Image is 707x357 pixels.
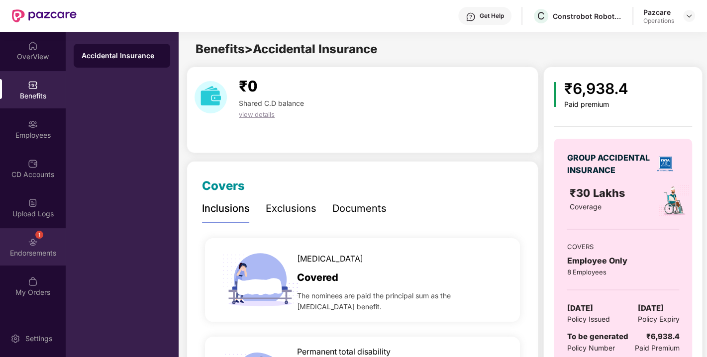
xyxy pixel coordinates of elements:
[10,334,20,344] img: svg+xml;base64,PHN2ZyBpZD0iU2V0dGluZy0yMHgyMCIgeG1sbnM9Imh0dHA6Ly93d3cudzMub3JnLzIwMDAvc3ZnIiB3aW...
[567,255,679,267] div: Employee Only
[195,81,227,113] img: download
[567,344,614,352] span: Policy Number
[28,41,38,51] img: svg+xml;base64,PHN2ZyBpZD0iSG9tZSIgeG1sbnM9Imh0dHA6Ly93d3cudzMub3JnLzIwMDAvc3ZnIiB3aWR0aD0iMjAiIG...
[643,17,674,25] div: Operations
[567,314,609,325] span: Policy Issued
[332,201,387,216] div: Documents
[658,184,690,217] img: policyIcon
[553,11,622,21] div: Constrobot Robotics Private Limited
[564,77,628,100] div: ₹6,938.4
[28,159,38,169] img: svg+xml;base64,PHN2ZyBpZD0iQ0RfQWNjb3VudHMiIGRhdGEtbmFtZT0iQ0QgQWNjb3VudHMiIHhtbG5zPSJodHRwOi8vd3...
[35,231,43,239] div: 1
[570,202,602,211] span: Coverage
[637,302,663,314] span: [DATE]
[685,12,693,20] img: svg+xml;base64,PHN2ZyBpZD0iRHJvcGRvd24tMzJ4MzIiIHhtbG5zPSJodHRwOi8vd3d3LnczLm9yZy8yMDAwL3N2ZyIgd2...
[202,177,245,195] div: Covers
[570,186,628,199] span: ₹30 Lakhs
[297,253,363,265] span: [MEDICAL_DATA]
[28,80,38,90] img: svg+xml;base64,PHN2ZyBpZD0iQmVuZWZpdHMiIHhtbG5zPSJodHRwOi8vd3d3LnczLm9yZy8yMDAwL3N2ZyIgd2lkdGg9Ij...
[82,51,162,61] div: Accidental Insurance
[537,10,545,22] span: C
[239,99,304,107] span: Shared C.D balance
[28,237,38,247] img: svg+xml;base64,PHN2ZyBpZD0iRW5kb3JzZW1lbnRzIiB4bWxucz0iaHR0cDovL3d3dy53My5vcmcvMjAwMC9zdmciIHdpZH...
[567,267,679,277] div: 8 Employees
[466,12,476,22] img: svg+xml;base64,PHN2ZyBpZD0iSGVscC0zMngzMiIgeG1sbnM9Imh0dHA6Ly93d3cudzMub3JnLzIwMDAvc3ZnIiB3aWR0aD...
[567,152,651,177] div: GROUP ACCIDENTAL INSURANCE
[28,198,38,208] img: svg+xml;base64,PHN2ZyBpZD0iVXBsb2FkX0xvZ3MiIGRhdGEtbmFtZT0iVXBsb2FkIExvZ3MiIHhtbG5zPSJodHRwOi8vd3...
[239,110,275,118] span: view details
[634,343,679,354] span: Paid Premium
[297,290,507,312] span: The nominees are paid the principal sum as the [MEDICAL_DATA] benefit.
[567,332,628,341] span: To be generated
[22,334,55,344] div: Settings
[12,9,77,22] img: New Pazcare Logo
[567,302,593,314] span: [DATE]
[480,12,504,20] div: Get Help
[28,119,38,129] img: svg+xml;base64,PHN2ZyBpZD0iRW1wbG95ZWVzIiB4bWxucz0iaHR0cDovL3d3dy53My5vcmcvMjAwMC9zdmciIHdpZHRoPS...
[643,7,674,17] div: Pazcare
[28,276,38,286] img: svg+xml;base64,PHN2ZyBpZD0iTXlfT3JkZXJzIiBkYXRhLW5hbWU9Ik15IE9yZGVycyIgeG1sbnM9Imh0dHA6Ly93d3cudz...
[239,77,257,95] span: ₹0
[218,238,302,322] img: icon
[567,242,679,252] div: COVERS
[196,42,377,56] span: Benefits > Accidental Insurance
[564,100,628,109] div: Paid premium
[654,153,676,175] img: insurerLogo
[297,270,338,285] span: Covered
[202,201,250,216] div: Inclusions
[266,201,316,216] div: Exclusions
[554,82,556,107] img: icon
[646,331,679,343] div: ₹6,938.4
[637,314,679,325] span: Policy Expiry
